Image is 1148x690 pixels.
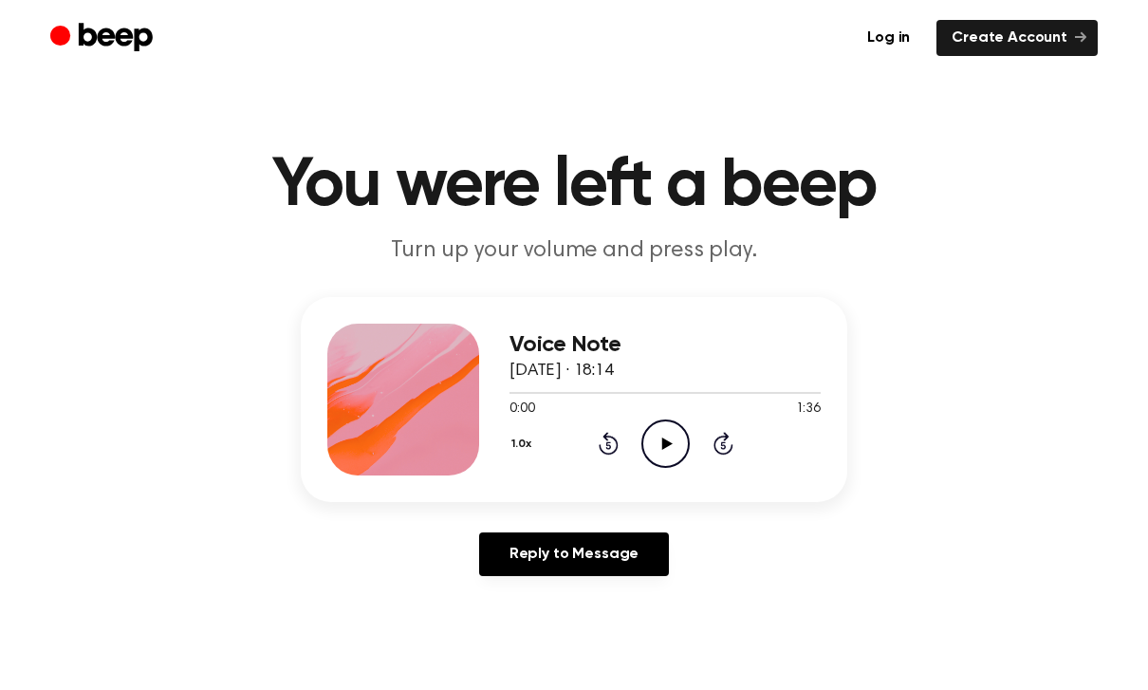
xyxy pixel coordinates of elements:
[509,363,614,380] span: [DATE] · 18:14
[509,400,534,420] span: 0:00
[509,332,821,358] h3: Voice Note
[88,152,1060,220] h1: You were left a beep
[852,20,925,56] a: Log in
[936,20,1098,56] a: Create Account
[50,20,157,57] a: Beep
[479,532,669,576] a: Reply to Message
[210,235,938,267] p: Turn up your volume and press play.
[509,428,539,460] button: 1.0x
[796,400,821,420] span: 1:36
